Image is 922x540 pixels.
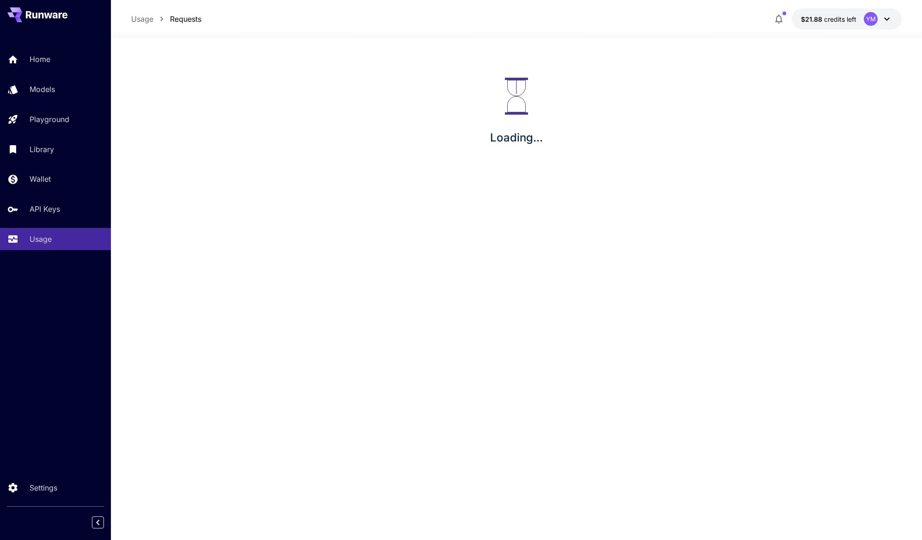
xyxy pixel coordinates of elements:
[490,129,543,146] p: Loading...
[131,13,153,25] a: Usage
[792,8,902,30] button: $21.87793YM
[824,15,856,23] span: credits left
[30,233,52,245] p: Usage
[99,514,111,531] div: Collapse sidebar
[801,14,856,24] div: $21.87793
[131,13,201,25] nav: breadcrumb
[864,12,878,26] div: YM
[92,516,104,528] button: Collapse sidebar
[30,173,51,184] p: Wallet
[170,13,201,25] a: Requests
[30,114,69,125] p: Playground
[801,15,824,23] span: $21.88
[30,203,60,215] p: API Keys
[30,54,50,65] p: Home
[30,144,54,155] p: Library
[30,482,57,493] p: Settings
[30,84,55,95] p: Models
